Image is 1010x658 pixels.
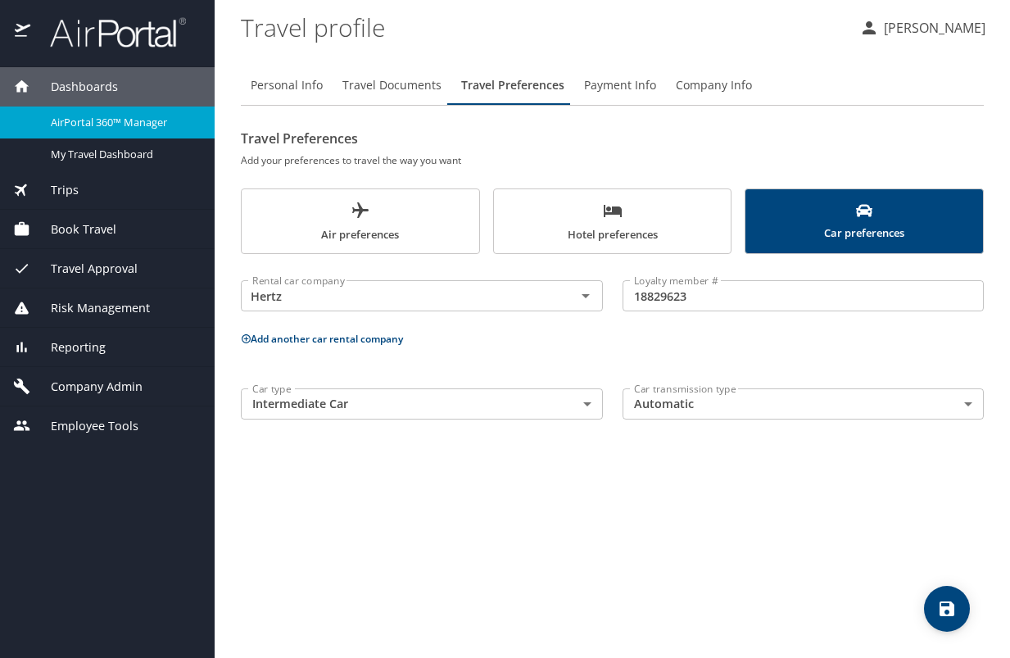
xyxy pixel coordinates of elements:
span: Payment Info [584,75,656,96]
span: Air preferences [251,201,469,244]
span: Book Travel [30,220,116,238]
button: Open [574,284,597,307]
p: [PERSON_NAME] [879,18,985,38]
button: save [924,586,970,632]
div: Intermediate Car [241,388,603,420]
span: Company Admin [30,378,143,396]
input: Select a rental car company [246,285,550,306]
button: [PERSON_NAME] [853,13,992,43]
span: Travel Approval [30,260,138,278]
h1: Travel profile [241,2,846,52]
span: Dashboards [30,78,118,96]
span: AirPortal 360™ Manager [51,115,195,130]
img: icon-airportal.png [15,16,32,48]
span: My Travel Dashboard [51,147,195,162]
div: Automatic [623,388,985,420]
h2: Travel Preferences [241,125,984,152]
span: Risk Management [30,299,150,317]
div: Profile [241,66,984,105]
h6: Add your preferences to travel the way you want [241,152,984,169]
button: Add another car rental company [241,332,403,346]
span: Trips [30,181,79,199]
span: Travel Preferences [461,75,564,96]
span: Personal Info [251,75,323,96]
span: Hotel preferences [504,201,722,244]
span: Travel Documents [342,75,442,96]
div: scrollable force tabs example [241,188,984,254]
span: Employee Tools [30,417,138,435]
img: airportal-logo.png [32,16,186,48]
span: Company Info [676,75,752,96]
span: Reporting [30,338,106,356]
span: Car preferences [755,202,973,243]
